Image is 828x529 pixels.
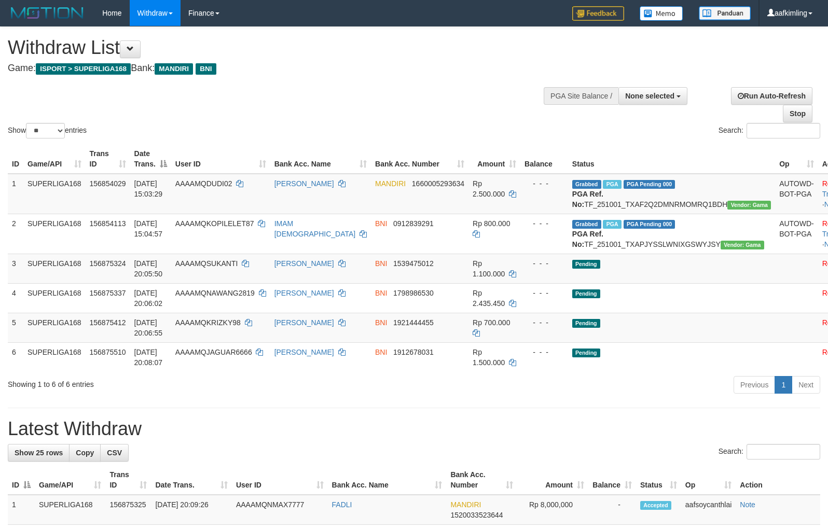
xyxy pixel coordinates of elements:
span: BNI [375,289,387,297]
label: Show entries [8,123,87,138]
span: Copy 1921444455 to clipboard [393,318,434,327]
th: Status [568,144,775,174]
span: PGA Pending [624,220,675,229]
a: 1 [775,376,792,394]
a: [PERSON_NAME] [274,348,334,356]
span: 156875337 [90,289,126,297]
th: Balance [520,144,568,174]
td: AUTOWD-BOT-PGA [775,214,818,254]
span: 156875324 [90,259,126,268]
span: BNI [375,259,387,268]
span: Pending [572,319,600,328]
div: - - - [525,258,564,269]
td: 5 [8,313,23,342]
th: Bank Acc. Number: activate to sort column ascending [371,144,468,174]
td: SUPERLIGA168 [23,342,86,372]
span: Copy 1798986530 to clipboard [393,289,434,297]
th: Status: activate to sort column ascending [636,465,681,495]
span: Rp 2.435.450 [473,289,505,308]
span: Rp 1.100.000 [473,259,505,278]
div: PGA Site Balance / [544,87,618,105]
td: Rp 8,000,000 [517,495,588,525]
span: AAAAMQNAWANG2819 [175,289,255,297]
th: User ID: activate to sort column ascending [232,465,328,495]
input: Search: [747,123,820,138]
span: MANDIRI [375,179,406,188]
span: [DATE] 15:03:29 [134,179,163,198]
th: Bank Acc. Name: activate to sort column ascending [328,465,447,495]
th: Game/API: activate to sort column ascending [35,465,105,495]
td: 2 [8,214,23,254]
span: Rp 800.000 [473,219,510,228]
th: Trans ID: activate to sort column ascending [105,465,151,495]
a: [PERSON_NAME] [274,289,334,297]
span: Copy 1520033523644 to clipboard [450,511,503,519]
span: Copy 1660005293634 to clipboard [412,179,464,188]
span: Copy [76,449,94,457]
a: Note [740,500,755,509]
a: [PERSON_NAME] [274,179,334,188]
span: BNI [375,348,387,356]
span: Show 25 rows [15,449,63,457]
span: Copy 1912678031 to clipboard [393,348,434,356]
a: Run Auto-Refresh [731,87,812,105]
span: Vendor URL: https://trx31.1velocity.biz [727,201,771,210]
th: Op: activate to sort column ascending [775,144,818,174]
td: SUPERLIGA168 [23,254,86,283]
span: 156875412 [90,318,126,327]
td: aafsoycanthlai [681,495,736,525]
div: - - - [525,317,564,328]
a: CSV [100,444,129,462]
img: MOTION_logo.png [8,5,87,21]
a: FADLI [332,500,352,509]
th: User ID: activate to sort column ascending [171,144,270,174]
span: BNI [375,318,387,327]
a: Previous [734,376,775,394]
td: 3 [8,254,23,283]
img: Button%20Memo.svg [640,6,683,21]
span: Pending [572,260,600,269]
span: Copy 1539475012 to clipboard [393,259,434,268]
img: panduan.png [699,6,751,20]
span: AAAAMQDUDI02 [175,179,232,188]
span: Marked by aafchhiseyha [603,220,621,229]
th: Bank Acc. Number: activate to sort column ascending [446,465,517,495]
div: Showing 1 to 6 of 6 entries [8,375,337,389]
span: [DATE] 20:08:07 [134,348,163,367]
span: AAAAMQKOPILELET87 [175,219,254,228]
span: MANDIRI [155,63,193,75]
td: SUPERLIGA168 [23,214,86,254]
label: Search: [719,123,820,138]
span: Accepted [640,501,671,510]
th: Op: activate to sort column ascending [681,465,736,495]
span: [DATE] 20:06:55 [134,318,163,337]
span: BNI [375,219,387,228]
td: SUPERLIGA168 [23,174,86,214]
span: AAAAMQKRIZKY98 [175,318,241,327]
span: Copy 0912839291 to clipboard [393,219,434,228]
h4: Game: Bank: [8,63,542,74]
td: SUPERLIGA168 [35,495,105,525]
span: AAAAMQJAGUAR6666 [175,348,252,356]
th: ID: activate to sort column descending [8,465,35,495]
td: SUPERLIGA168 [23,313,86,342]
span: 156875510 [90,348,126,356]
span: Rp 700.000 [473,318,510,327]
a: Copy [69,444,101,462]
a: Next [792,376,820,394]
a: [PERSON_NAME] [274,259,334,268]
h1: Withdraw List [8,37,542,58]
span: Pending [572,289,600,298]
th: Bank Acc. Name: activate to sort column ascending [270,144,371,174]
a: Show 25 rows [8,444,70,462]
button: None selected [618,87,687,105]
span: [DATE] 20:05:50 [134,259,163,278]
span: Grabbed [572,220,601,229]
span: AAAAMQSUKANTI [175,259,238,268]
th: Balance: activate to sort column ascending [588,465,636,495]
td: 1 [8,174,23,214]
td: 6 [8,342,23,372]
th: Amount: activate to sort column ascending [468,144,520,174]
td: 4 [8,283,23,313]
a: IMAM [DEMOGRAPHIC_DATA] [274,219,356,238]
